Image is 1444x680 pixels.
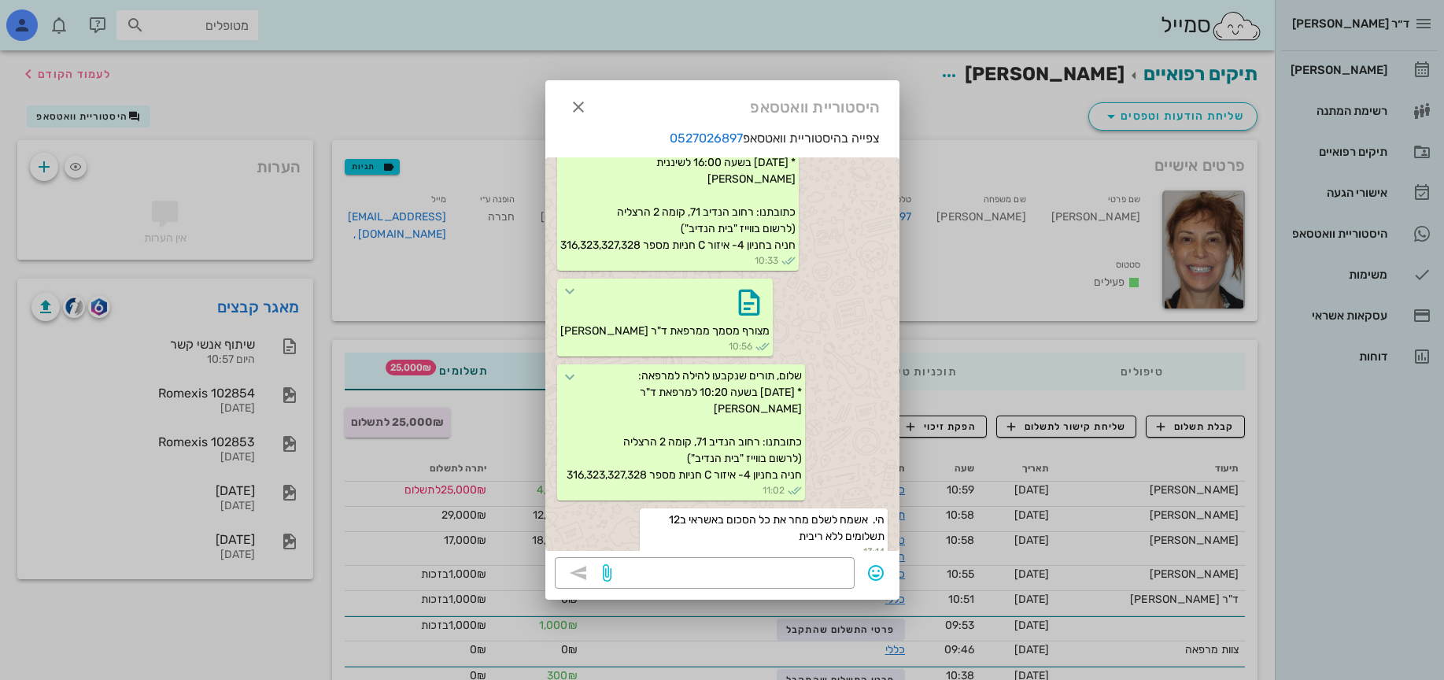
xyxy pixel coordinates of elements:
span: 10:33 [755,253,778,268]
span: שלום, תורים שנקבעו להילה למרפאה: * [DATE] בשעה 10:20 למרפאת ד"ר [PERSON_NAME] כתובתנו: רחוב הנדיב... [567,369,802,482]
a: 0527026897 [670,131,743,146]
small: 13:14 [643,545,884,559]
span: הי. אשמח לשלם מחר את כל הסכום באשראי ב12 תשלומים ללא ריבית [667,513,884,543]
span: מצורף מסמך ממרפאת ד"ר [PERSON_NAME] [560,324,770,338]
span: 10:56 [729,339,752,353]
span: 11:02 [763,483,785,497]
div: היסטוריית וואטסאפ [545,80,899,129]
p: צפייה בהיסטוריית וואטסאפ [545,129,899,148]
